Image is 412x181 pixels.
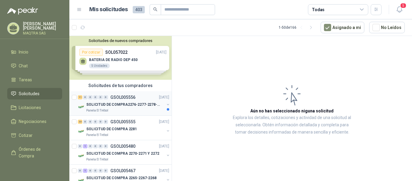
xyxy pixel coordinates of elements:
[83,169,87,173] div: 1
[19,146,56,159] span: Órdenes de Compra
[78,94,170,113] a: 11 0 0 0 0 0 GSOL005556[DATE] Company LogoSOLICITUD DE COMPRA2276-2277-2278-2284-2285-Panela El T...
[78,152,85,160] img: Company Logo
[88,169,93,173] div: 0
[72,38,169,43] button: Solicitudes de nuevos compradores
[110,144,135,148] p: GSOL005480
[78,143,170,162] a: 0 1 0 0 0 0 GSOL005480[DATE] Company LogoSOLICITUD DE COMPRA 2270-2271 Y 2272Panela El Trébol
[98,169,103,173] div: 0
[88,95,93,99] div: 0
[19,132,33,139] span: Cotizar
[153,7,157,11] span: search
[312,6,325,13] div: Todas
[93,120,98,124] div: 0
[69,80,172,91] div: Solicitudes de tus compradores
[78,128,85,135] img: Company Logo
[279,23,316,32] div: 1 - 50 de 166
[19,118,46,125] span: Negociaciones
[69,36,172,80] div: Solicitudes de nuevos compradoresPor cotizarSOL057022[DATE] BATERIA DE RADIO DEP 4505 UnidadesPor...
[86,102,161,108] p: SOLICITUD DE COMPRA2276-2277-2278-2284-2285-
[83,144,87,148] div: 1
[83,120,87,124] div: 0
[7,102,62,113] a: Licitaciones
[159,95,169,100] p: [DATE]
[7,144,62,162] a: Órdenes de Compra
[369,22,405,33] button: No Leídos
[7,130,62,141] a: Cotizar
[19,63,28,69] span: Chat
[78,103,85,111] img: Company Logo
[7,116,62,127] a: Negociaciones
[7,46,62,58] a: Inicio
[110,169,135,173] p: GSOL005467
[89,5,128,14] h1: Mis solicitudes
[110,120,135,124] p: GSOL005555
[103,169,108,173] div: 0
[78,169,82,173] div: 0
[23,31,62,35] p: MAQTRA SAS
[86,108,108,113] p: Panela El Trébol
[98,144,103,148] div: 0
[86,126,137,132] p: SOLICITUD DE COMPRA 2281
[19,104,41,111] span: Licitaciones
[159,119,169,125] p: [DATE]
[93,95,98,99] div: 0
[93,169,98,173] div: 0
[400,3,407,8] span: 5
[86,175,157,181] p: SOLICITUD DE COMPRA 2265-2267-2268
[103,120,108,124] div: 0
[88,144,93,148] div: 0
[159,144,169,149] p: [DATE]
[7,7,38,15] img: Logo peakr
[133,6,145,13] span: 403
[86,151,159,157] p: SOLICITUD DE COMPRA 2270-2271 Y 2272
[7,74,62,86] a: Tareas
[394,4,405,15] button: 5
[232,114,352,136] p: Explora los detalles, cotizaciones y actividad de una solicitud al seleccionarla. Obtén informaci...
[78,95,82,99] div: 11
[19,76,32,83] span: Tareas
[78,144,82,148] div: 0
[78,118,170,137] a: 23 0 0 0 0 0 GSOL005555[DATE] Company LogoSOLICITUD DE COMPRA 2281Panela El Trébol
[86,157,108,162] p: Panela El Trébol
[23,22,62,30] p: [PERSON_NAME] [PERSON_NAME]
[7,164,62,176] a: Remisiones
[250,108,334,114] h3: Aún no has seleccionado niguna solicitud
[19,49,28,55] span: Inicio
[7,60,62,72] a: Chat
[88,120,93,124] div: 0
[103,95,108,99] div: 0
[83,95,87,99] div: 0
[98,120,103,124] div: 0
[98,95,103,99] div: 0
[86,133,108,137] p: Panela El Trébol
[19,90,40,97] span: Solicitudes
[159,168,169,174] p: [DATE]
[93,144,98,148] div: 0
[103,144,108,148] div: 0
[110,95,135,99] p: GSOL005556
[7,88,62,99] a: Solicitudes
[321,22,364,33] button: Asignado a mi
[78,120,82,124] div: 23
